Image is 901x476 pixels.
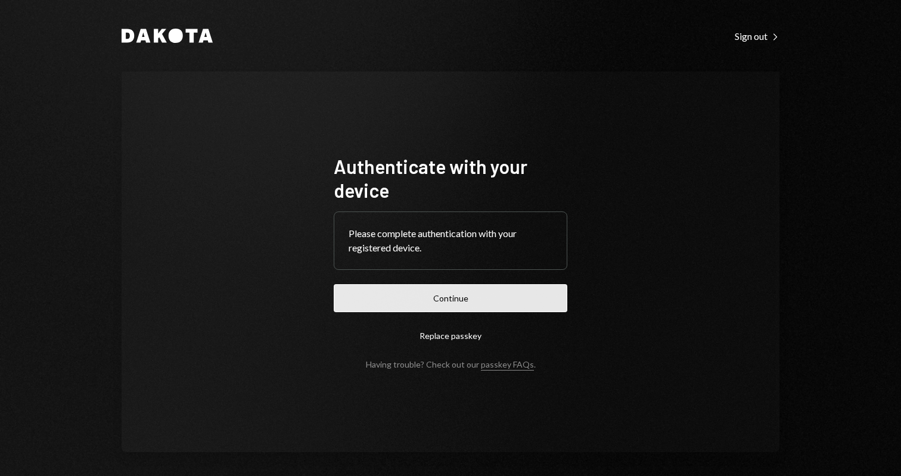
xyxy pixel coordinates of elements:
a: passkey FAQs [481,359,534,371]
div: Sign out [735,30,779,42]
a: Sign out [735,29,779,42]
div: Please complete authentication with your registered device. [349,226,552,255]
button: Replace passkey [334,322,567,350]
div: Having trouble? Check out our . [366,359,536,369]
h1: Authenticate with your device [334,154,567,202]
button: Continue [334,284,567,312]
